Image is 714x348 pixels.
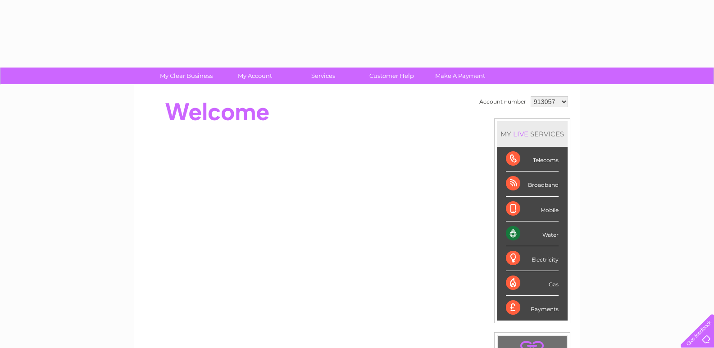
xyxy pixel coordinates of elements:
div: Water [506,221,559,246]
a: Services [286,68,360,84]
a: Make A Payment [423,68,497,84]
a: My Account [218,68,292,84]
div: Electricity [506,246,559,271]
div: Broadband [506,172,559,196]
div: Payments [506,296,559,320]
a: Customer Help [355,68,429,84]
a: My Clear Business [149,68,223,84]
td: Account number [477,94,528,109]
div: LIVE [511,130,530,138]
div: MY SERVICES [497,121,568,147]
div: Telecoms [506,147,559,172]
div: Gas [506,271,559,296]
div: Mobile [506,197,559,221]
